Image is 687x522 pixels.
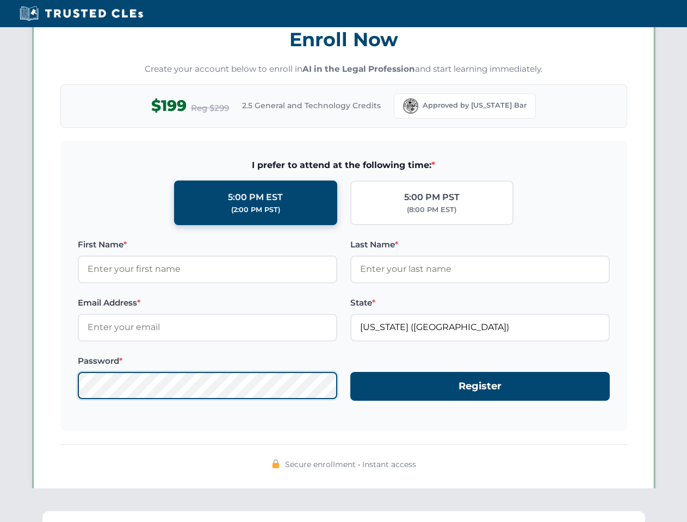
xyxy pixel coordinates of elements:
[231,204,280,215] div: (2:00 PM PST)
[404,190,460,204] div: 5:00 PM PST
[271,459,280,468] img: 🔒
[302,64,415,74] strong: AI in the Legal Profession
[350,256,610,283] input: Enter your last name
[350,314,610,341] input: Florida (FL)
[151,94,187,118] span: $199
[78,238,337,251] label: First Name
[78,314,337,341] input: Enter your email
[78,355,337,368] label: Password
[350,372,610,401] button: Register
[228,190,283,204] div: 5:00 PM EST
[242,100,381,111] span: 2.5 General and Technology Credits
[16,5,146,22] img: Trusted CLEs
[403,98,418,114] img: Florida Bar
[350,296,610,309] label: State
[78,256,337,283] input: Enter your first name
[60,63,627,76] p: Create your account below to enroll in and start learning immediately.
[78,296,337,309] label: Email Address
[78,158,610,172] span: I prefer to attend at the following time:
[191,102,229,115] span: Reg $299
[285,458,416,470] span: Secure enrollment • Instant access
[423,100,527,111] span: Approved by [US_STATE] Bar
[407,204,456,215] div: (8:00 PM EST)
[60,22,627,57] h3: Enroll Now
[350,238,610,251] label: Last Name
